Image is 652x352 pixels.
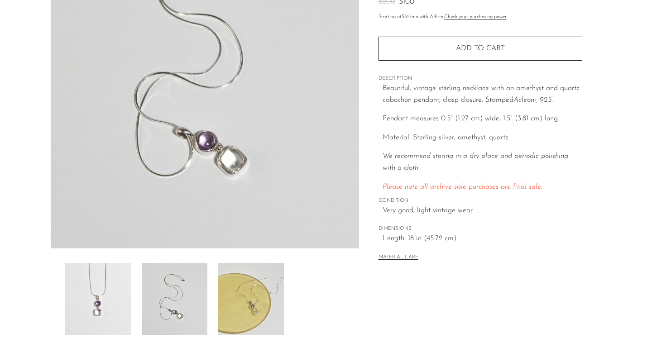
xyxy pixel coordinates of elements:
[383,132,582,144] p: Material: Sterling silver, amethyst, quartz.
[513,96,553,104] em: Acleoni, 925.
[383,83,582,106] p: Beautiful, vintage sterling necklace with an amethyst and quartz cabochon pendant, clasp closure....
[379,75,582,83] span: DESCRIPTION
[379,197,582,205] span: CONDITION
[383,183,542,190] span: Please note all archive sale purchases are final sale.
[402,14,410,19] span: $35
[383,233,582,245] span: Length: 18 in (45.72 cm)
[383,113,582,125] p: Pendant measures 0.5" (1.27 cm) wide, 1.5" (3.81 cm) long.
[142,263,207,335] img: Amethyst Quartz Pendant Necklace
[379,37,582,60] button: Add to cart
[383,152,568,171] i: We recommend storing in a dry place and periodic polishing with a cloth.
[379,225,582,233] span: DIMENSIONS
[383,205,582,217] span: Very good; light vintage wear.
[379,254,418,261] button: MATERIAL CARE
[379,13,582,21] p: Starting at /mo with Affirm.
[218,263,284,335] img: Amethyst Quartz Pendant Necklace
[456,45,505,52] span: Add to cart
[444,14,507,19] a: Check your purchasing power - Learn more about Affirm Financing (opens in modal)
[65,263,131,335] img: Amethyst Quartz Pendant Necklace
